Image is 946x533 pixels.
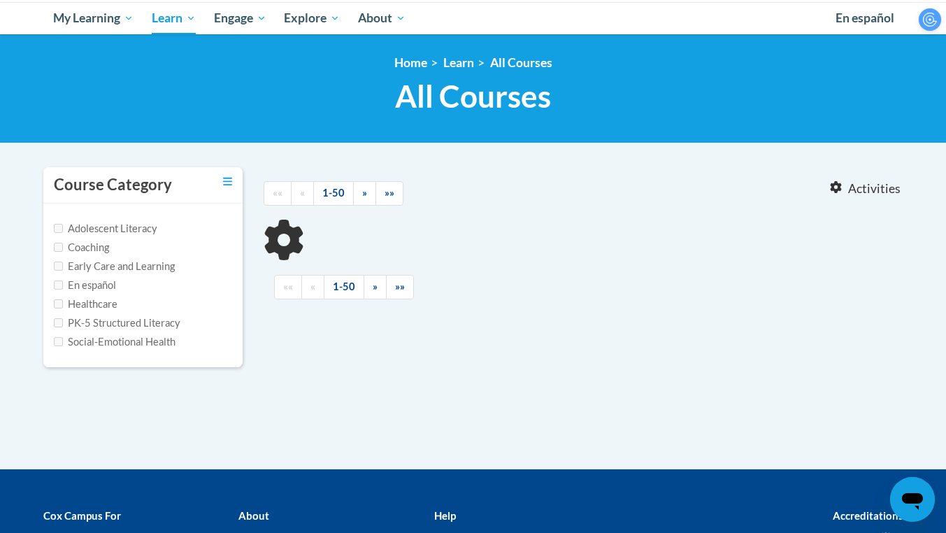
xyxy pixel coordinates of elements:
[283,280,293,292] span: ««
[33,2,914,34] div: Main menu
[364,275,387,299] a: Next
[836,10,894,25] span: En español
[324,275,364,299] a: 1-50
[313,181,354,206] a: 1-50
[300,187,305,199] span: «
[214,10,266,27] span: Engage
[223,174,232,190] a: Toggle collapse
[54,240,109,255] label: Coaching
[490,55,552,70] a: All Courses
[291,181,314,206] a: Previous
[358,10,406,27] span: About
[826,3,903,33] a: En español
[54,280,63,290] input: Checkbox for Options
[375,181,403,206] a: End
[890,477,935,522] iframe: Button to launch messaging window
[152,10,196,27] span: Learn
[434,509,456,522] b: Help
[54,174,172,196] h3: Course Category
[54,278,116,293] label: En español
[143,2,205,34] a: Learn
[394,55,427,70] a: Home
[54,318,63,327] input: Checkbox for Options
[353,181,376,206] a: Next
[45,2,143,34] a: My Learning
[205,2,275,34] a: Engage
[54,337,63,346] input: Checkbox for Options
[833,509,903,522] b: Accreditations
[54,315,180,331] label: PK-5 Structured Literacy
[395,78,551,115] span: All Courses
[264,181,292,206] a: Begining
[54,259,175,274] label: Early Care and Learning
[54,334,175,350] label: Social-Emotional Health
[395,280,405,292] span: »»
[362,187,367,199] span: »
[275,2,349,34] a: Explore
[848,181,901,197] span: Activities
[54,297,117,312] label: Healthcare
[238,509,269,522] b: About
[54,243,63,252] input: Checkbox for Options
[443,55,474,70] a: Learn
[43,509,121,522] b: Cox Campus For
[54,224,63,233] input: Checkbox for Options
[385,187,394,199] span: »»
[301,275,324,299] a: Previous
[54,262,63,271] input: Checkbox for Options
[273,187,282,199] span: ««
[274,275,302,299] a: Begining
[373,280,378,292] span: »
[54,299,63,308] input: Checkbox for Options
[386,275,414,299] a: End
[349,2,415,34] a: About
[53,10,134,27] span: My Learning
[310,280,315,292] span: «
[54,221,157,236] label: Adolescent Literacy
[284,10,340,27] span: Explore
